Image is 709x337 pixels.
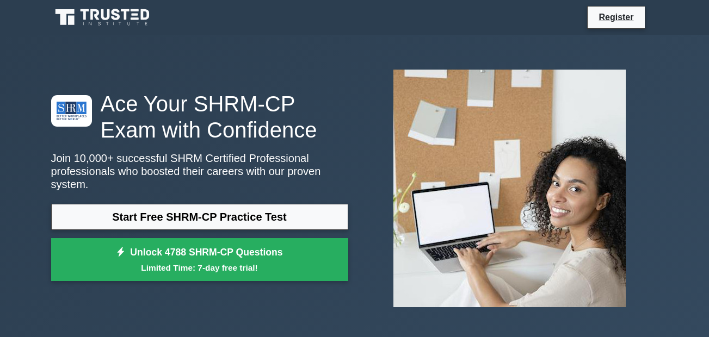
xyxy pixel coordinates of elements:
[592,10,640,24] a: Register
[51,204,348,230] a: Start Free SHRM-CP Practice Test
[65,261,335,274] small: Limited Time: 7-day free trial!
[51,91,348,143] h1: Ace Your SHRM-CP Exam with Confidence
[51,238,348,282] a: Unlock 4788 SHRM-CP QuestionsLimited Time: 7-day free trial!
[51,152,348,191] p: Join 10,000+ successful SHRM Certified Professional professionals who boosted their careers with ...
